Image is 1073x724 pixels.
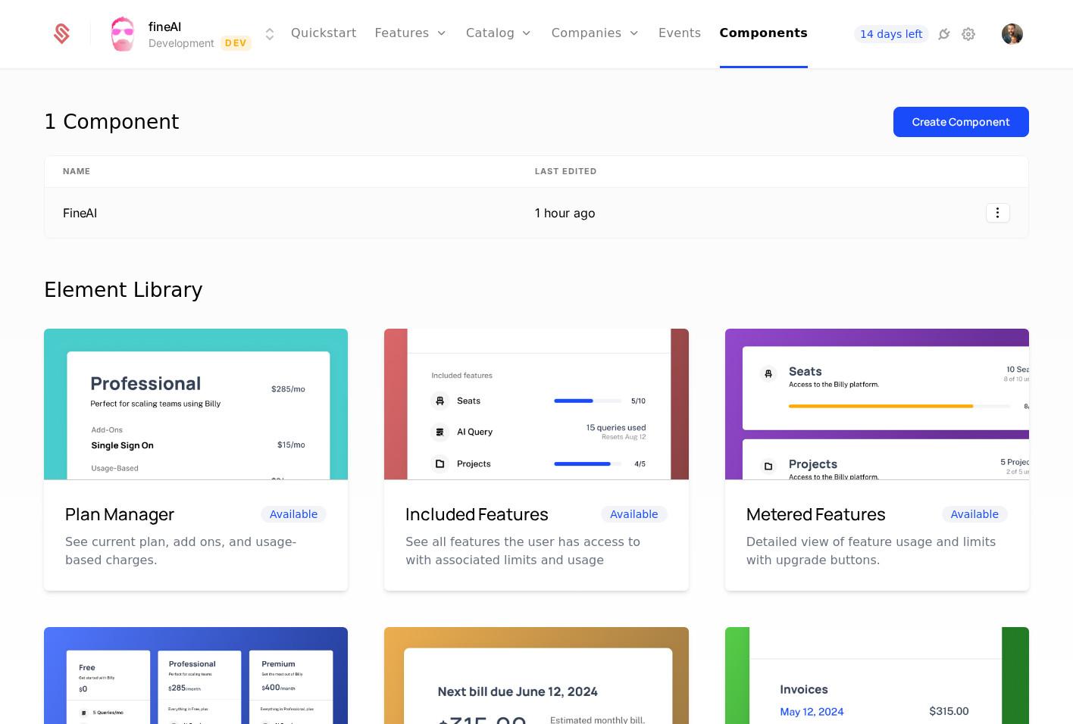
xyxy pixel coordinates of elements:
button: Create Component [893,107,1029,137]
h6: Metered Features [746,501,886,527]
span: Available [261,506,327,523]
h6: Plan Manager [65,501,174,527]
div: Development [149,36,214,51]
h6: Included Features [405,501,549,527]
td: FineAI [45,188,517,238]
div: Create Component [912,114,1010,130]
span: Available [942,506,1008,523]
span: Available [601,506,667,523]
th: Last edited [517,156,623,188]
p: See all features the user has access to with associated limits and usage [405,533,667,570]
img: fineAI [105,16,141,52]
th: Name [45,156,517,188]
div: 1 hour ago [535,204,605,222]
div: 1 Component [44,107,179,137]
p: See current plan, add ons, and usage-based charges. [65,533,327,570]
a: Settings [959,25,978,43]
button: Open user button [1002,23,1023,45]
a: Integrations [935,25,953,43]
div: Element Library [44,275,1029,305]
span: fineAI [149,17,181,36]
img: Tiago Formosinho [1002,23,1023,45]
button: Select action [986,203,1010,223]
p: Detailed view of feature usage and limits with upgrade buttons. [746,533,1008,570]
span: Dev [221,36,252,51]
a: 14 days left [854,25,928,43]
button: Select environment [109,17,279,51]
